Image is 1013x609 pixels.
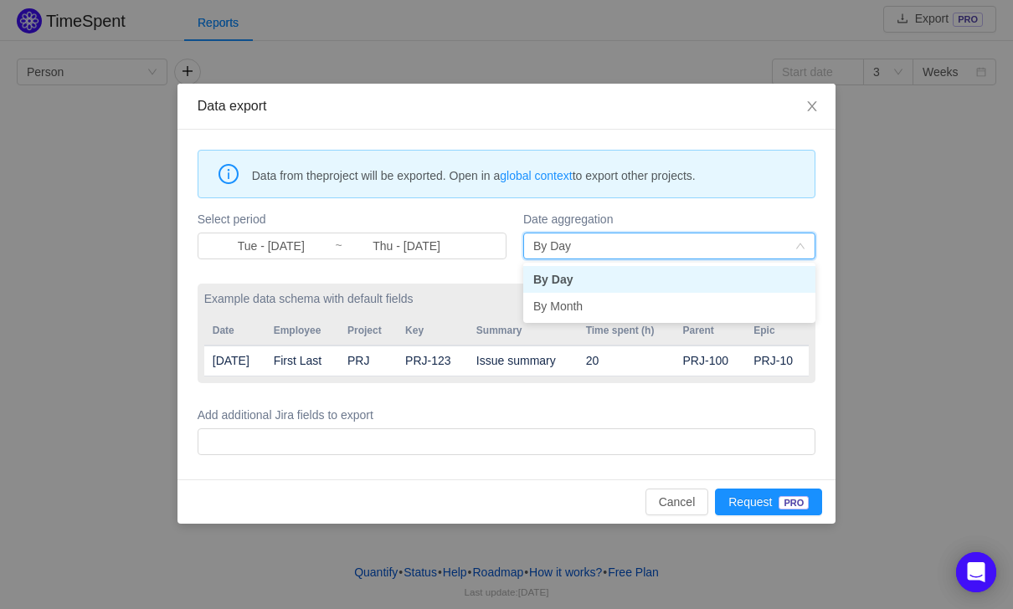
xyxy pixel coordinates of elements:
[789,84,836,130] button: Close
[204,345,265,376] td: [DATE]
[198,407,816,424] label: Add additional Jira fields to export
[645,489,709,515] button: Cancel
[523,266,815,293] li: By Day
[204,290,810,308] label: Example data schema with default fields
[675,345,746,376] td: PRJ-100
[339,345,397,376] td: PRJ
[343,237,471,255] input: End date
[265,316,339,345] th: Employee
[208,237,335,255] input: Start date
[500,169,572,182] a: global context
[252,166,803,185] span: Data from the project will be exported. Open in a to export other projects.
[533,233,571,258] div: By Day
[956,552,996,592] div: Open Intercom Messenger
[198,97,816,115] div: Data export
[397,345,468,376] td: PRJ-123
[198,211,506,228] label: Select period
[795,241,805,253] i: icon: down
[339,316,397,345] th: Project
[578,345,675,376] td: 20
[468,316,578,345] th: Summary
[397,316,468,345] th: Key
[265,345,339,376] td: First Last
[523,293,815,320] li: By Month
[745,345,809,376] td: PRJ-10
[523,211,815,228] label: Date aggregation
[745,316,809,345] th: Epic
[219,164,239,184] i: icon: info-circle
[468,345,578,376] td: Issue summary
[578,316,675,345] th: Time spent (h)
[675,316,746,345] th: Parent
[204,316,265,345] th: Date
[715,489,822,515] button: RequestPRO
[805,100,819,113] i: icon: close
